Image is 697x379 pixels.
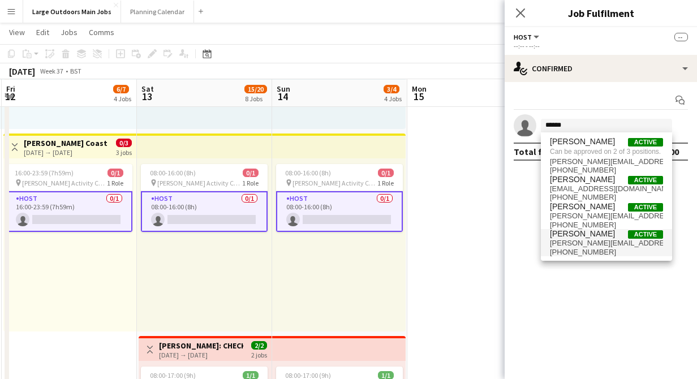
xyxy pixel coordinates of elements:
span: 08:00-16:00 (8h) [150,169,196,177]
span: 08:00-16:00 (8h) [285,169,331,177]
a: Jobs [56,25,82,40]
a: Comms [84,25,119,40]
span: Jobs [61,27,78,37]
div: 4 Jobs [114,94,131,103]
app-job-card: 08:00-16:00 (8h)0/1 [PERSON_NAME] Activity Centre1 RoleHost0/108:00-16:00 (8h) [141,164,268,232]
span: +447981757218 [550,248,663,257]
span: 15 [410,90,427,103]
h3: [PERSON_NAME]: CHECK BEFORE BOOKING STAFF [PERSON_NAME] Coast Walking Weekend Day Walk Leader [159,341,243,351]
span: [PERSON_NAME] Activity Centre [22,179,107,187]
span: Martin McCallum [550,202,615,212]
span: Sun [277,84,290,94]
span: [PERSON_NAME] Activity Centre [292,179,377,187]
span: Week 37 [37,67,66,75]
h3: Job Fulfilment [505,6,697,20]
span: View [9,27,25,37]
span: [PERSON_NAME] Activity Centre [157,179,242,187]
span: -- [674,33,688,41]
div: BST [70,67,81,75]
span: 3/4 [384,85,399,93]
span: 0/1 [107,169,123,177]
app-job-card: 16:00-23:59 (7h59m)0/1 [PERSON_NAME] Activity Centre1 RoleHost0/116:00-23:59 (7h59m) [6,164,132,232]
a: View [5,25,29,40]
h3: [PERSON_NAME] Coast Walking Weekend [24,138,108,148]
app-card-role: Host0/108:00-16:00 (8h) [276,191,403,232]
app-card-role: Host0/116:00-23:59 (7h59m) [6,191,132,232]
span: 1 Role [242,179,259,187]
span: Sat [141,84,154,94]
span: Mon [412,84,427,94]
span: 14 [275,90,290,103]
span: Martin Hope [550,137,615,147]
span: Fri [6,84,15,94]
span: m.rivett@leedsbeckett.ac.uk [550,239,663,248]
span: 0/3 [116,139,132,147]
button: Planning Calendar [121,1,194,23]
span: 0/1 [243,169,259,177]
div: 3 jobs [116,147,132,157]
div: [DATE] → [DATE] [24,148,108,157]
span: 13 [140,90,154,103]
span: Active [628,230,663,239]
button: Host [514,33,541,41]
div: [DATE] → [DATE] [159,351,243,359]
span: 2/2 [251,341,267,350]
div: Total fee [514,146,552,157]
span: Comms [89,27,114,37]
span: Active [628,138,663,147]
span: cavejohnman@gmail.com [550,184,663,193]
span: 6/7 [113,85,129,93]
app-job-card: 08:00-16:00 (8h)0/1 [PERSON_NAME] Activity Centre1 RoleHost0/108:00-16:00 (8h) [276,164,403,232]
span: Martin Rivett [550,229,615,239]
span: +4407547269312 [550,193,663,202]
app-card-role: Host0/108:00-16:00 (8h) [141,191,268,232]
span: Host [514,33,532,41]
span: John Martin [550,175,615,184]
span: 1 Role [107,179,123,187]
span: martin@dumgoyne.net [550,212,663,221]
span: martin.hope@gmail.com [550,157,663,166]
span: Can be approved on 2 of 3 positions. [550,147,663,157]
span: +447528259333 [550,166,663,175]
div: [DATE] [9,66,35,77]
div: Confirmed [505,55,697,82]
span: +447866735635 [550,221,663,230]
span: 16:00-23:59 (7h59m) [15,169,74,177]
span: 15/20 [244,85,267,93]
div: 8 Jobs [245,94,266,103]
a: Edit [32,25,54,40]
button: Large Outdoors Main Jobs [23,1,121,23]
span: Active [628,203,663,212]
span: Edit [36,27,49,37]
span: 1 Role [377,179,394,187]
span: Active [628,176,663,184]
div: --:-- - --:-- [514,42,688,50]
div: 4 Jobs [384,94,402,103]
span: 0/1 [378,169,394,177]
div: 2 jobs [251,350,267,359]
